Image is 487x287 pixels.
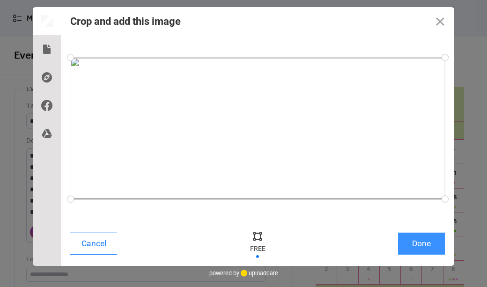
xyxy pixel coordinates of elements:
div: Preview [33,7,61,35]
button: Cancel [70,233,117,255]
div: Google Drive [33,120,61,148]
div: powered by [209,266,278,280]
a: uploadcare [239,270,278,277]
div: Local Files [33,35,61,63]
button: Close [426,7,454,35]
button: Done [398,233,445,255]
div: Crop and add this image [70,15,181,27]
div: Direct Link [33,63,61,91]
div: Facebook [33,91,61,120]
